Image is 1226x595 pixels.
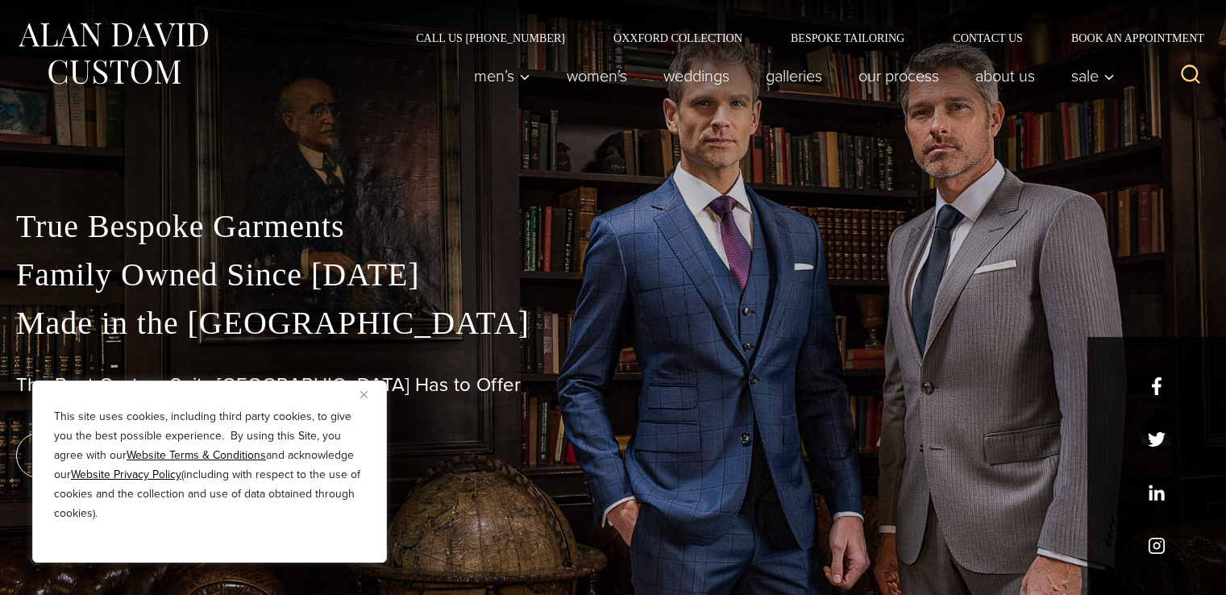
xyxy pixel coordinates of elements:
h1: The Best Custom Suits [GEOGRAPHIC_DATA] Has to Offer [16,373,1210,397]
a: Book an Appointment [1047,32,1210,44]
span: Sale [1071,68,1115,84]
a: Website Privacy Policy [71,466,181,483]
a: book an appointment [16,433,242,478]
a: Contact Us [929,32,1047,44]
a: Call Us [PHONE_NUMBER] [392,32,589,44]
a: Galleries [748,60,841,92]
a: Bespoke Tailoring [767,32,929,44]
button: Close [360,385,380,404]
button: View Search Form [1171,56,1210,95]
a: Our Process [841,60,958,92]
img: Close [360,391,368,398]
nav: Primary Navigation [456,60,1124,92]
p: This site uses cookies, including third party cookies, to give you the best possible experience. ... [54,407,365,523]
a: About Us [958,60,1054,92]
span: Men’s [474,68,530,84]
a: Women’s [549,60,646,92]
img: Alan David Custom [16,18,210,89]
a: Oxxford Collection [589,32,767,44]
a: Website Terms & Conditions [127,447,266,464]
nav: Secondary Navigation [392,32,1210,44]
a: weddings [646,60,748,92]
p: True Bespoke Garments Family Owned Since [DATE] Made in the [GEOGRAPHIC_DATA] [16,202,1210,347]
